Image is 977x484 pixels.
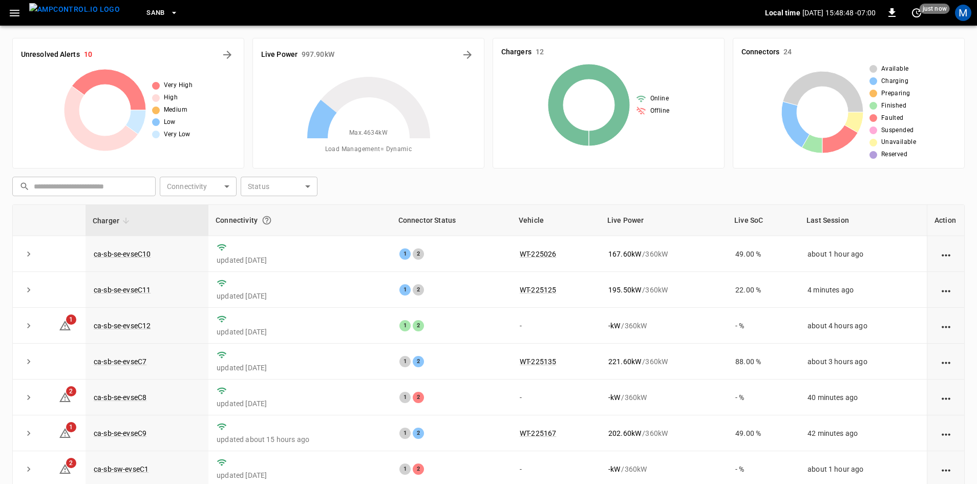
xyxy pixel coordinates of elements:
p: 221.60 kW [608,356,641,367]
p: 167.60 kW [608,249,641,259]
div: action cell options [940,464,952,474]
div: / 360 kW [608,249,719,259]
span: 2 [66,458,76,468]
a: ca-sb-se-evseC12 [94,322,151,330]
button: Energy Overview [459,47,476,63]
span: Available [881,64,909,74]
a: ca-sb-se-evseC8 [94,393,146,402]
h6: 997.90 kW [302,49,334,60]
div: 2 [413,464,424,475]
th: Vehicle [512,205,600,236]
a: 2 [59,465,71,473]
span: Preparing [881,89,910,99]
td: about 1 hour ago [799,236,927,272]
div: / 360 kW [608,392,719,403]
h6: 10 [84,49,92,60]
span: Medium [164,105,187,115]
div: 2 [413,320,424,331]
th: Last Session [799,205,927,236]
h6: 24 [783,47,792,58]
td: 40 minutes ago [799,380,927,415]
div: 1 [399,464,411,475]
button: expand row [21,461,36,477]
div: / 360 kW [608,321,719,331]
div: action cell options [940,321,952,331]
button: set refresh interval [908,5,925,21]
th: Connector Status [391,205,512,236]
div: action cell options [940,428,952,438]
a: WT-225026 [520,250,556,258]
td: - % [727,308,799,344]
div: / 360 kW [608,464,719,474]
p: updated [DATE] [217,470,383,480]
td: 49.00 % [727,415,799,451]
p: - kW [608,392,620,403]
p: [DATE] 15:48:48 -07:00 [802,8,876,18]
div: action cell options [940,285,952,295]
div: action cell options [940,249,952,259]
span: 1 [66,422,76,432]
span: Load Management = Dynamic [325,144,412,155]
td: 4 minutes ago [799,272,927,308]
div: 2 [413,392,424,403]
div: 2 [413,428,424,439]
th: Action [927,205,964,236]
div: 1 [399,356,411,367]
td: 22.00 % [727,272,799,308]
span: Very High [164,80,193,91]
td: about 4 hours ago [799,308,927,344]
span: just now [920,4,950,14]
div: 2 [413,356,424,367]
td: about 3 hours ago [799,344,927,380]
td: - [512,380,600,415]
span: Faulted [881,113,904,123]
h6: Live Power [261,49,298,60]
a: 1 [59,429,71,437]
div: 1 [399,248,411,260]
p: 202.60 kW [608,428,641,438]
a: WT-225125 [520,286,556,294]
button: expand row [21,246,36,262]
div: / 360 kW [608,356,719,367]
div: action cell options [940,356,952,367]
a: WT-225167 [520,429,556,437]
div: 1 [399,428,411,439]
span: Finished [881,101,906,111]
span: 2 [66,386,76,396]
p: updated [DATE] [217,255,383,265]
span: Charging [881,76,908,87]
a: ca-sb-se-evseC9 [94,429,146,437]
span: Low [164,117,176,128]
div: 1 [399,392,411,403]
p: - kW [608,464,620,474]
button: expand row [21,282,36,298]
img: ampcontrol.io logo [29,3,120,16]
button: expand row [21,390,36,405]
p: Local time [765,8,800,18]
p: 195.50 kW [608,285,641,295]
button: Connection between the charger and our software. [258,211,276,229]
div: Connectivity [216,211,384,229]
button: SanB [142,3,182,23]
span: 1 [66,314,76,325]
span: Unavailable [881,137,916,148]
a: 1 [59,321,71,329]
h6: Unresolved Alerts [21,49,80,60]
p: - kW [608,321,620,331]
p: updated [DATE] [217,291,383,301]
a: WT-225135 [520,357,556,366]
div: 2 [413,284,424,296]
div: / 360 kW [608,285,719,295]
a: ca-sb-sw-evseC1 [94,465,148,473]
p: updated [DATE] [217,398,383,409]
span: Offline [650,106,670,116]
a: 2 [59,393,71,401]
p: updated about 15 hours ago [217,434,383,445]
div: profile-icon [955,5,971,21]
button: expand row [21,318,36,333]
span: Max. 4634 kW [349,128,388,138]
span: SanB [146,7,165,19]
h6: Chargers [501,47,532,58]
button: expand row [21,354,36,369]
h6: Connectors [741,47,779,58]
